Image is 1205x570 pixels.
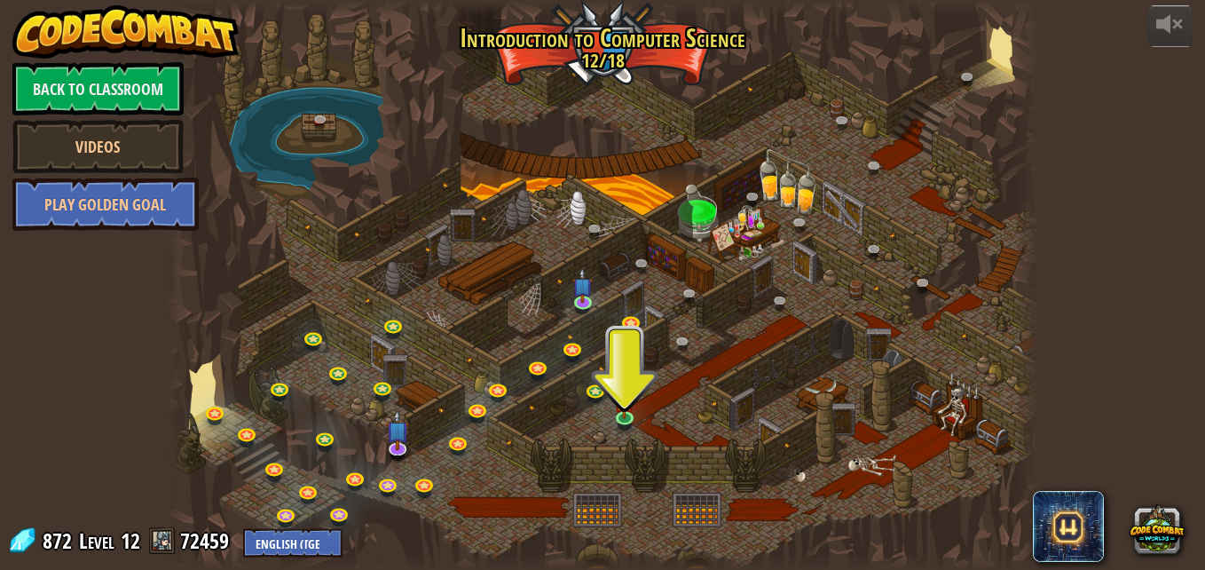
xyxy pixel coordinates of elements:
[614,384,634,419] img: level-banner-started.png
[12,5,240,59] img: CodeCombat - Learn how to code by playing a game
[79,526,114,556] span: Level
[385,409,409,450] img: level-banner-unstarted-subscriber.png
[43,526,77,555] span: 872
[12,62,184,115] a: Back to Classroom
[180,526,234,555] a: 72459
[121,526,140,555] span: 12
[12,120,184,173] a: Videos
[12,178,199,231] a: Play Golden Goal
[1148,5,1193,47] button: Adjust volume
[572,268,593,304] img: level-banner-unstarted-subscriber.png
